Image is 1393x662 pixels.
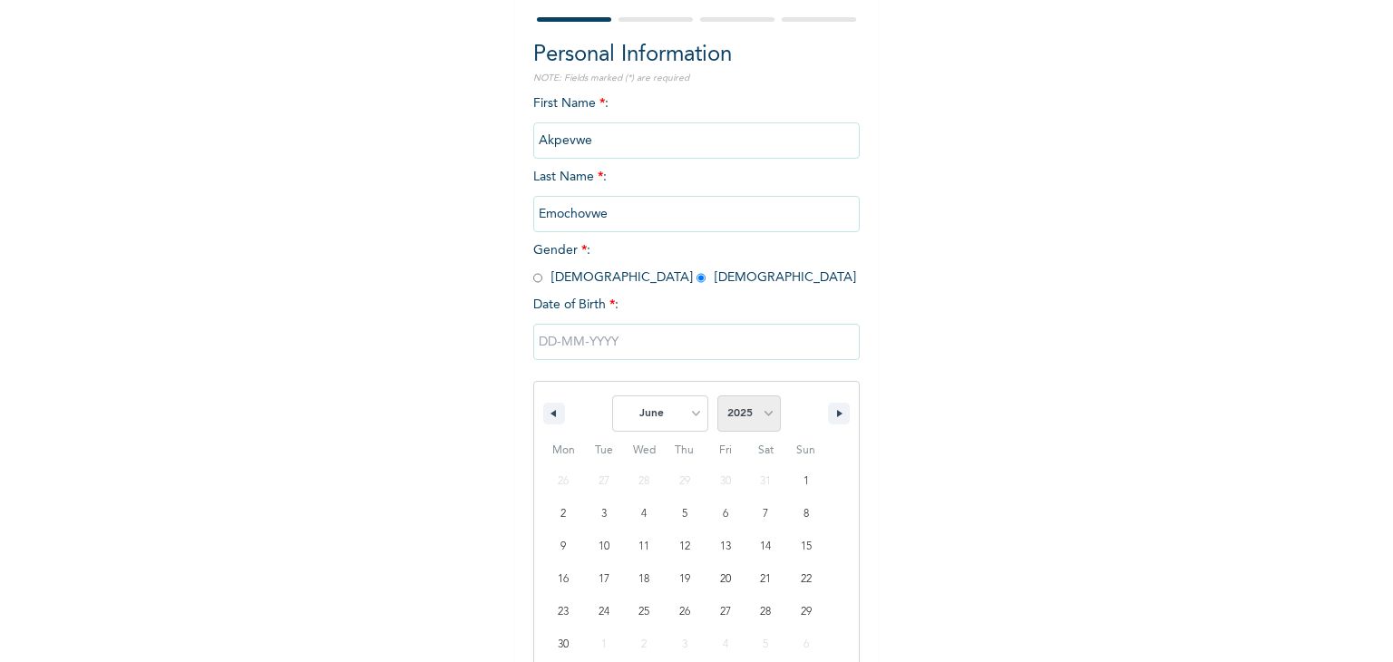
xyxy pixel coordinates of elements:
[584,531,625,563] button: 10
[665,436,706,465] span: Thu
[638,531,649,563] span: 11
[760,563,771,596] span: 21
[785,563,826,596] button: 22
[584,563,625,596] button: 17
[705,563,745,596] button: 20
[624,531,665,563] button: 11
[801,531,812,563] span: 15
[705,436,745,465] span: Fri
[745,563,786,596] button: 21
[533,324,860,360] input: DD-MM-YYYY
[533,170,860,220] span: Last Name :
[723,498,728,531] span: 6
[679,563,690,596] span: 19
[533,296,619,315] span: Date of Birth :
[745,596,786,628] button: 28
[705,531,745,563] button: 13
[785,465,826,498] button: 1
[558,628,569,661] span: 30
[745,436,786,465] span: Sat
[638,596,649,628] span: 25
[543,563,584,596] button: 16
[543,596,584,628] button: 23
[558,596,569,628] span: 23
[665,498,706,531] button: 5
[560,531,566,563] span: 9
[558,563,569,596] span: 16
[705,596,745,628] button: 27
[679,531,690,563] span: 12
[804,498,809,531] span: 8
[760,531,771,563] span: 14
[624,498,665,531] button: 4
[665,563,706,596] button: 19
[760,596,771,628] span: 28
[543,498,584,531] button: 2
[599,563,609,596] span: 17
[705,498,745,531] button: 6
[543,628,584,661] button: 30
[665,596,706,628] button: 26
[533,72,860,85] p: NOTE: Fields marked (*) are required
[624,563,665,596] button: 18
[584,436,625,465] span: Tue
[601,498,607,531] span: 3
[745,498,786,531] button: 7
[763,498,768,531] span: 7
[624,436,665,465] span: Wed
[533,97,860,147] span: First Name :
[560,498,566,531] span: 2
[804,465,809,498] span: 1
[665,531,706,563] button: 12
[533,39,860,72] h2: Personal Information
[679,596,690,628] span: 26
[785,436,826,465] span: Sun
[785,498,826,531] button: 8
[584,596,625,628] button: 24
[624,596,665,628] button: 25
[533,196,860,232] input: Enter your last name
[533,244,856,284] span: Gender : [DEMOGRAPHIC_DATA] [DEMOGRAPHIC_DATA]
[543,531,584,563] button: 9
[801,596,812,628] span: 29
[641,498,647,531] span: 4
[785,596,826,628] button: 29
[599,596,609,628] span: 24
[801,563,812,596] span: 22
[720,563,731,596] span: 20
[785,531,826,563] button: 15
[682,498,687,531] span: 5
[720,596,731,628] span: 27
[584,498,625,531] button: 3
[543,436,584,465] span: Mon
[638,563,649,596] span: 18
[720,531,731,563] span: 13
[745,531,786,563] button: 14
[599,531,609,563] span: 10
[533,122,860,159] input: Enter your first name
